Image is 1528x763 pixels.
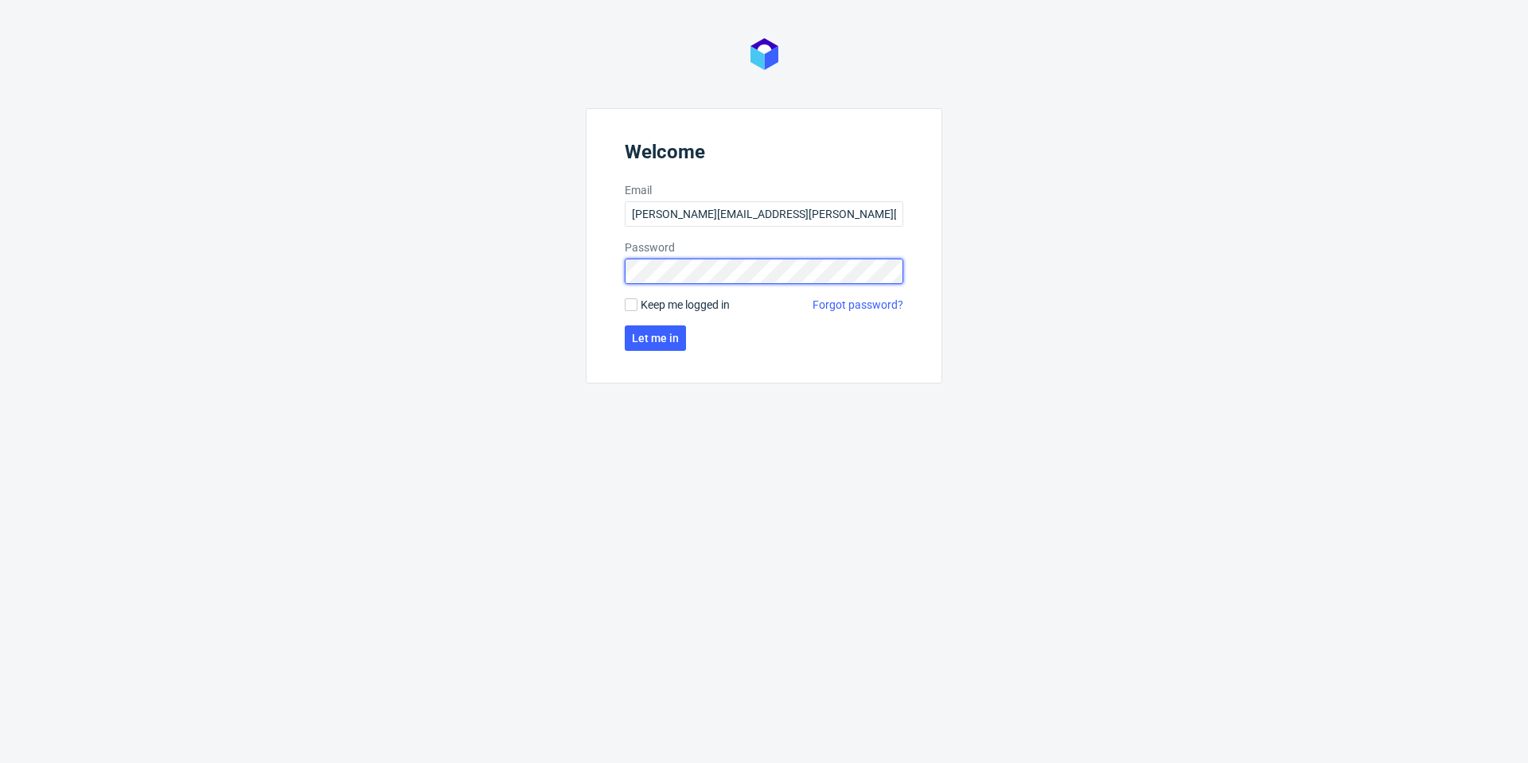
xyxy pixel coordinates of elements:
label: Password [625,239,903,255]
header: Welcome [625,141,903,169]
span: Let me in [632,333,679,344]
label: Email [625,182,903,198]
button: Let me in [625,325,686,351]
span: Keep me logged in [641,297,730,313]
input: you@youremail.com [625,201,903,227]
a: Forgot password? [813,297,903,313]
